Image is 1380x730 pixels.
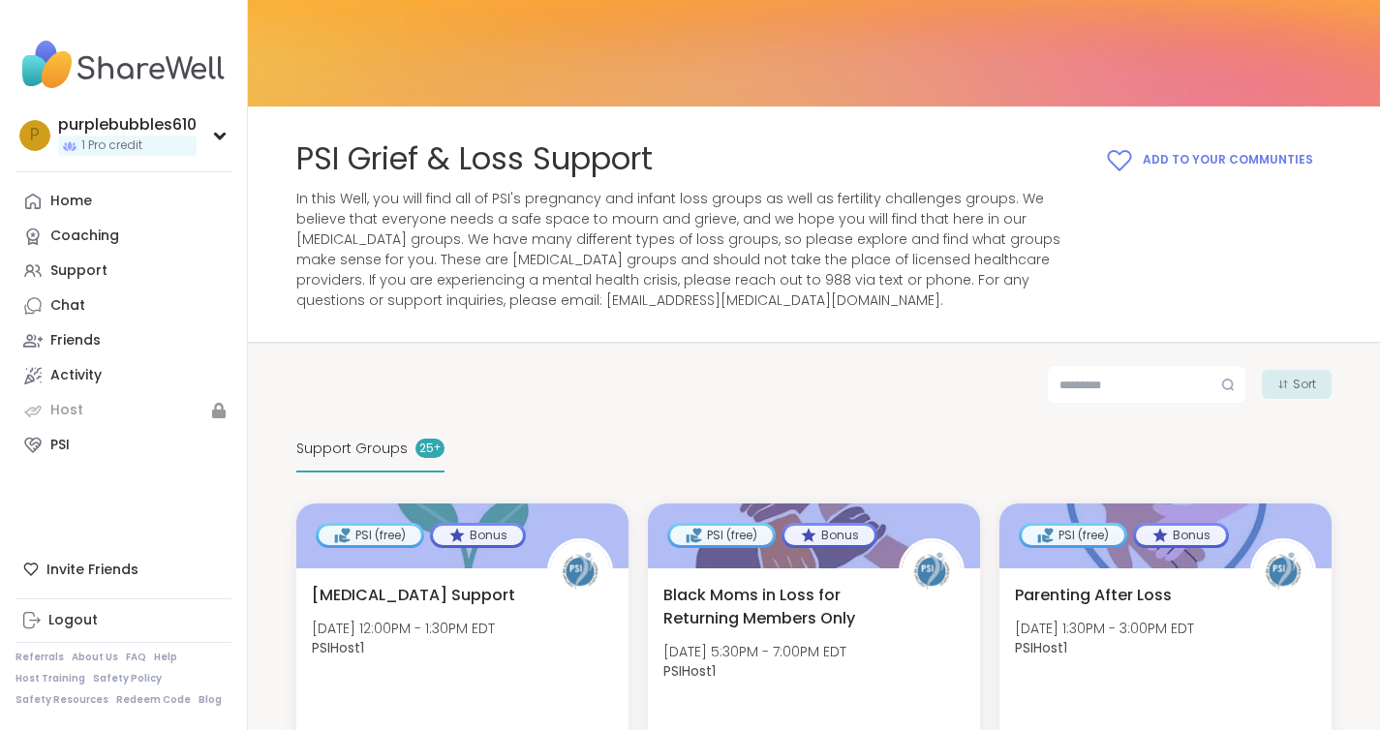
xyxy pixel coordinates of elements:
div: Bonus [784,526,874,545]
a: Chat [15,289,231,323]
b: PSIHost1 [312,638,364,657]
div: Bonus [1136,526,1226,545]
div: Coaching [50,227,119,246]
div: purplebubbles610 [58,114,197,136]
span: [DATE] 12:00PM - 1:30PM EDT [312,619,495,638]
div: PSI (free) [1022,526,1124,545]
a: Home [15,184,231,219]
a: Safety Resources [15,693,108,707]
div: Logout [48,611,98,630]
a: Host Training [15,672,85,685]
span: PSI Grief & Loss Support [296,137,653,181]
div: 25 [415,439,445,458]
a: Logout [15,603,231,638]
a: Help [154,651,177,664]
span: 1 Pro credit [81,137,142,154]
pre: + [434,440,441,457]
span: Support Groups [296,439,408,459]
span: p [30,123,40,148]
a: Activity [15,358,231,393]
a: Support [15,254,231,289]
span: In this Well, you will find all of PSI's pregnancy and infant loss groups as well as fertility ch... [296,189,1062,311]
a: Referrals [15,651,64,664]
div: Home [50,192,92,211]
span: Parenting After Loss [1015,584,1172,607]
a: Safety Policy [93,672,162,685]
img: PSIHost1 [1253,541,1313,601]
a: FAQ [126,651,146,664]
b: PSIHost1 [1015,638,1067,657]
div: Invite Friends [15,552,231,587]
div: PSI (free) [319,526,421,545]
div: Chat [50,296,85,316]
div: Friends [50,331,101,350]
span: Black Moms in Loss for Returning Members Only [663,584,877,630]
img: PSIHost1 [902,541,962,601]
div: PSI (free) [670,526,773,545]
a: Redeem Code [116,693,191,707]
div: PSI [50,436,70,455]
div: Bonus [433,526,523,545]
a: Host [15,393,231,428]
span: [MEDICAL_DATA] Support [312,584,515,607]
span: [DATE] 5:30PM - 7:00PM EDT [663,642,846,661]
img: ShareWell Nav Logo [15,31,231,99]
span: [DATE] 1:30PM - 3:00PM EDT [1015,619,1194,638]
span: Add to your Communties [1143,151,1313,168]
button: Add to your Communties [1086,137,1332,182]
img: PSIHost1 [550,541,610,601]
a: PSI [15,428,231,463]
div: Activity [50,366,102,385]
a: About Us [72,651,118,664]
a: Blog [199,693,222,707]
a: Friends [15,323,231,358]
div: Host [50,401,83,420]
div: Support [50,261,107,281]
b: PSIHost1 [663,661,716,681]
a: Coaching [15,219,231,254]
span: Sort [1293,376,1316,393]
